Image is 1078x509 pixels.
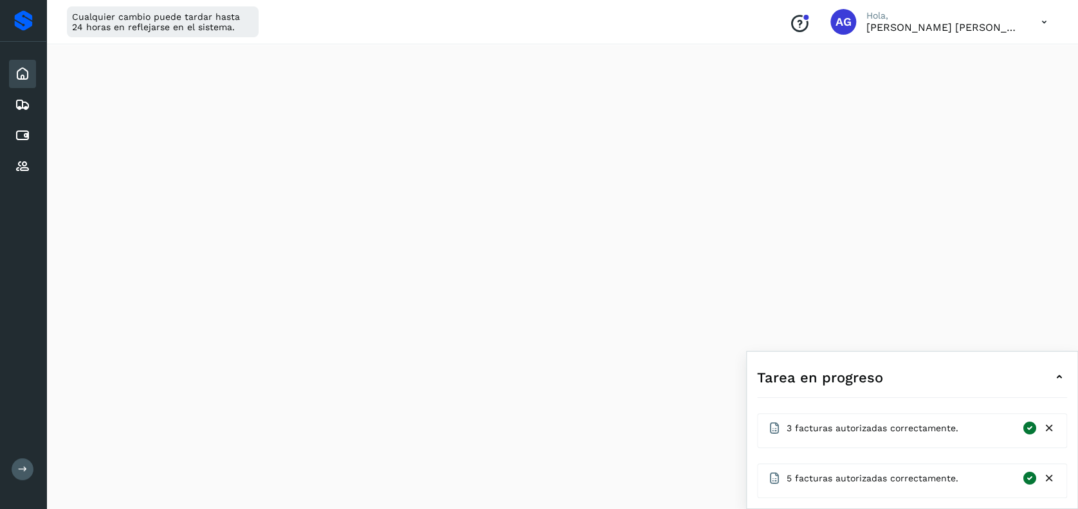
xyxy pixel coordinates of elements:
p: Hola, [866,10,1021,21]
span: 3 facturas autorizadas correctamente. [787,422,958,435]
div: Tarea en progreso [757,362,1067,393]
span: 5 facturas autorizadas correctamente. [787,472,958,485]
div: Embarques [9,91,36,119]
div: Inicio [9,60,36,88]
span: Tarea en progreso [757,367,883,388]
div: Cualquier cambio puede tardar hasta 24 horas en reflejarse en el sistema. [67,6,259,37]
div: Cuentas por pagar [9,121,36,150]
p: Abigail Gonzalez Leon [866,21,1021,33]
div: Proveedores [9,152,36,181]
